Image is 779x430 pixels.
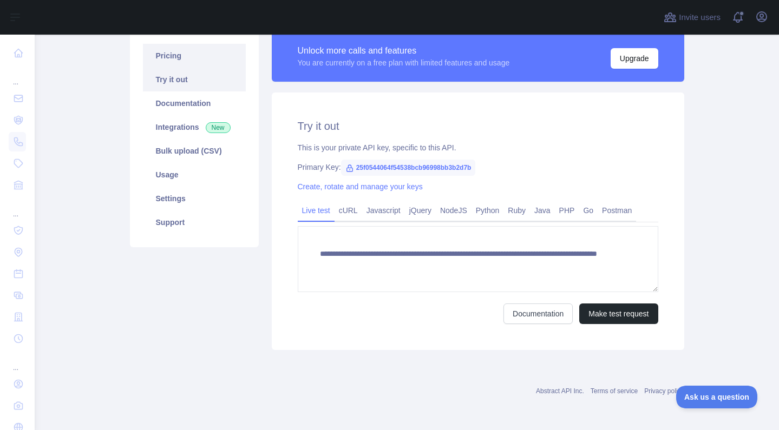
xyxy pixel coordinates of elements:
a: Java [530,202,555,219]
a: Go [579,202,598,219]
button: Make test request [579,303,658,324]
a: Documentation [503,303,573,324]
h2: Try it out [298,118,658,134]
a: Abstract API Inc. [536,387,584,395]
span: New [206,122,231,133]
a: Settings [143,187,246,210]
a: NodeJS [436,202,472,219]
a: PHP [555,202,579,219]
div: Primary Key: [298,162,658,173]
a: Python [472,202,504,219]
a: Javascript [362,202,405,219]
span: 25f0544064f54538bcb96998bb3b2d7b [341,160,476,176]
a: Privacy policy [644,387,684,395]
a: Pricing [143,44,246,68]
a: Documentation [143,91,246,115]
a: Bulk upload (CSV) [143,139,246,163]
a: Postman [598,202,636,219]
span: Invite users [679,11,721,24]
a: Usage [143,163,246,187]
a: Integrations New [143,115,246,139]
button: Invite users [662,9,723,26]
a: cURL [335,202,362,219]
a: jQuery [405,202,436,219]
a: Terms of service [591,387,638,395]
a: Live test [298,202,335,219]
a: Try it out [143,68,246,91]
div: ... [9,65,26,87]
button: Upgrade [611,48,658,69]
div: This is your private API key, specific to this API. [298,142,658,153]
a: Ruby [503,202,530,219]
div: You are currently on a free plan with limited features and usage [298,57,510,68]
div: Unlock more calls and features [298,44,510,57]
iframe: Toggle Customer Support [676,386,757,408]
a: Support [143,210,246,234]
a: Create, rotate and manage your keys [298,182,423,191]
div: ... [9,197,26,219]
div: ... [9,350,26,372]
